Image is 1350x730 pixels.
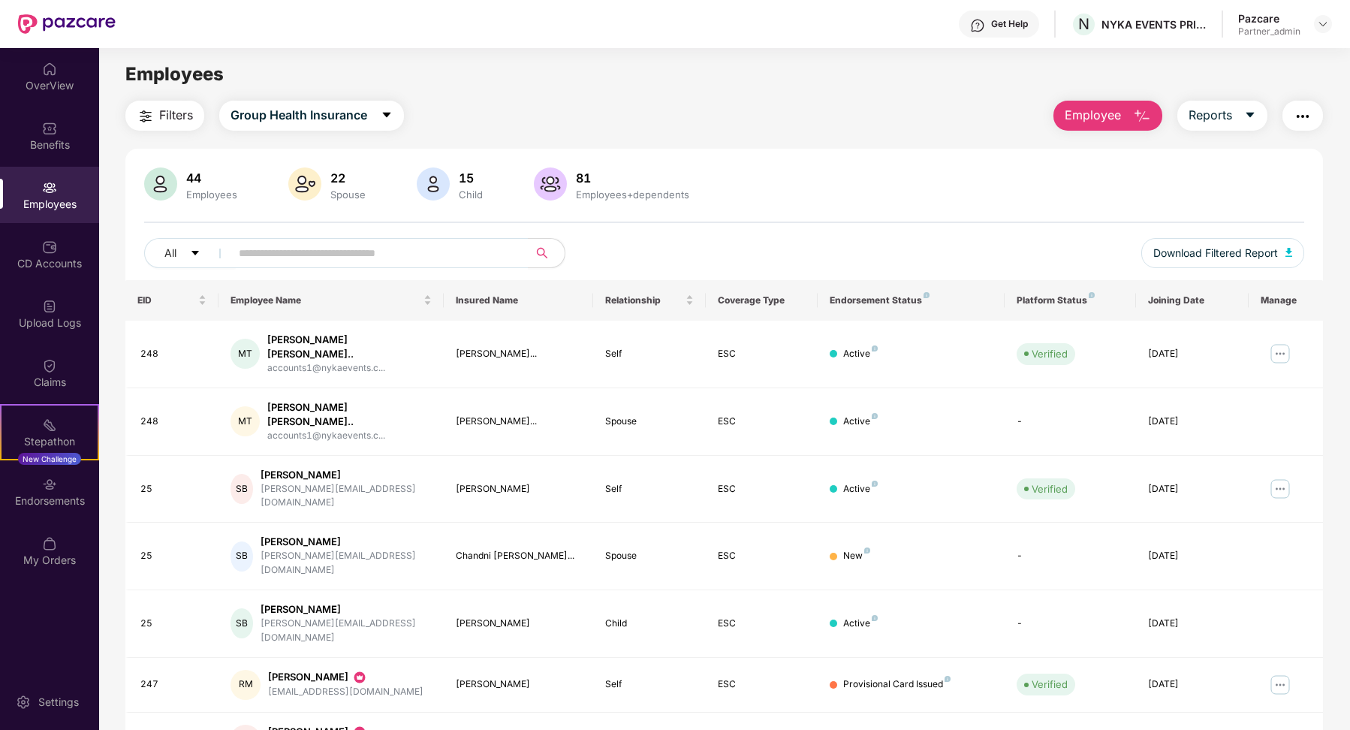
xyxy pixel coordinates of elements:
div: 248 [140,415,207,429]
div: [PERSON_NAME][EMAIL_ADDRESS][DOMAIN_NAME] [261,482,431,511]
img: svg+xml;base64,PHN2ZyB4bWxucz0iaHR0cDovL3d3dy53My5vcmcvMjAwMC9zdmciIHhtbG5zOnhsaW5rPSJodHRwOi8vd3... [144,167,177,201]
div: [PERSON_NAME]... [456,347,581,361]
div: [PERSON_NAME] [261,602,431,617]
div: SB [231,541,253,572]
div: Stepathon [2,434,98,449]
div: Child [605,617,694,631]
div: [DATE] [1148,482,1237,496]
img: svg+xml;base64,PHN2ZyBpZD0iRHJvcGRvd24tMzJ4MzIiIHhtbG5zPSJodHRwOi8vd3d3LnczLm9yZy8yMDAwL3N2ZyIgd2... [1317,18,1329,30]
span: EID [137,294,196,306]
button: Download Filtered Report [1141,238,1305,268]
div: Spouse [327,189,369,201]
img: svg+xml;base64,PHN2ZyBpZD0iSG9tZSIgeG1sbnM9Imh0dHA6Ly93d3cudzMub3JnLzIwMDAvc3ZnIiB3aWR0aD0iMjAiIG... [42,62,57,77]
div: Spouse [605,549,694,563]
div: ESC [718,347,806,361]
img: svg+xml;base64,PHN2ZyB3aWR0aD0iMjAiIGhlaWdodD0iMjAiIHZpZXdCb3g9IjAgMCAyMCAyMCIgZmlsbD0ibm9uZSIgeG... [352,670,367,685]
div: [PERSON_NAME] [268,670,423,685]
span: Download Filtered Report [1153,245,1278,261]
img: svg+xml;base64,PHN2ZyB4bWxucz0iaHR0cDovL3d3dy53My5vcmcvMjAwMC9zdmciIHdpZHRoPSIyNCIgaGVpZ2h0PSIyNC... [137,107,155,125]
div: ESC [718,677,806,692]
div: accounts1@nykaevents.c... [267,361,431,376]
img: manageButton [1268,477,1292,501]
img: manageButton [1268,342,1292,366]
div: [PERSON_NAME] [PERSON_NAME].. [267,333,431,361]
div: 248 [140,347,207,361]
div: Provisional Card Issued [843,677,951,692]
img: svg+xml;base64,PHN2ZyBpZD0iRW1wbG95ZWVzIiB4bWxucz0iaHR0cDovL3d3dy53My5vcmcvMjAwMC9zdmciIHdpZHRoPS... [42,180,57,195]
img: New Pazcare Logo [18,14,116,34]
div: Verified [1032,346,1068,361]
img: svg+xml;base64,PHN2ZyB4bWxucz0iaHR0cDovL3d3dy53My5vcmcvMjAwMC9zdmciIHdpZHRoPSI4IiBoZWlnaHQ9IjgiIH... [864,547,870,554]
img: svg+xml;base64,PHN2ZyB4bWxucz0iaHR0cDovL3d3dy53My5vcmcvMjAwMC9zdmciIHdpZHRoPSI4IiBoZWlnaHQ9IjgiIH... [872,345,878,351]
img: svg+xml;base64,PHN2ZyB4bWxucz0iaHR0cDovL3d3dy53My5vcmcvMjAwMC9zdmciIHdpZHRoPSI4IiBoZWlnaHQ9IjgiIH... [872,481,878,487]
th: Manage [1249,280,1324,321]
span: Relationship [605,294,683,306]
span: Employee Name [231,294,420,306]
div: Endorsement Status [830,294,993,306]
img: svg+xml;base64,PHN2ZyB4bWxucz0iaHR0cDovL3d3dy53My5vcmcvMjAwMC9zdmciIHdpZHRoPSIyNCIgaGVpZ2h0PSIyNC... [1294,107,1312,125]
div: Get Help [991,18,1028,30]
div: 81 [573,170,692,186]
span: search [528,247,557,259]
div: NYKA EVENTS PRIVATE LIMITED [1101,17,1207,32]
img: svg+xml;base64,PHN2ZyBpZD0iU2V0dGluZy0yMHgyMCIgeG1sbnM9Imh0dHA6Ly93d3cudzMub3JnLzIwMDAvc3ZnIiB3aW... [16,695,31,710]
div: Child [456,189,486,201]
td: - [1005,388,1136,456]
div: SB [231,608,253,638]
div: Partner_admin [1238,26,1300,38]
div: [DATE] [1148,617,1237,631]
div: [PERSON_NAME][EMAIL_ADDRESS][DOMAIN_NAME] [261,549,431,578]
div: Chandni [PERSON_NAME]... [456,549,581,563]
div: 15 [456,170,486,186]
div: [PERSON_NAME]... [456,415,581,429]
img: svg+xml;base64,PHN2ZyB4bWxucz0iaHR0cDovL3d3dy53My5vcmcvMjAwMC9zdmciIHdpZHRoPSI4IiBoZWlnaHQ9IjgiIH... [872,615,878,621]
div: 25 [140,482,207,496]
img: svg+xml;base64,PHN2ZyB4bWxucz0iaHR0cDovL3d3dy53My5vcmcvMjAwMC9zdmciIHdpZHRoPSIyMSIgaGVpZ2h0PSIyMC... [42,418,57,433]
div: Active [843,347,878,361]
button: Reportscaret-down [1177,101,1267,131]
span: Reports [1189,106,1232,125]
span: N [1078,15,1089,33]
span: caret-down [381,109,393,122]
span: Group Health Insurance [231,106,367,125]
div: ESC [718,617,806,631]
button: search [528,238,565,268]
div: [PERSON_NAME] [456,677,581,692]
div: accounts1@nykaevents.c... [267,429,431,443]
img: svg+xml;base64,PHN2ZyBpZD0iSGVscC0zMngzMiIgeG1sbnM9Imh0dHA6Ly93d3cudzMub3JnLzIwMDAvc3ZnIiB3aWR0aD... [970,18,985,33]
button: Employee [1053,101,1162,131]
div: MT [231,339,260,369]
div: [PERSON_NAME] [PERSON_NAME].. [267,400,431,429]
div: [PERSON_NAME] [456,617,581,631]
div: [DATE] [1148,677,1237,692]
div: Verified [1032,677,1068,692]
div: Self [605,347,694,361]
div: [DATE] [1148,347,1237,361]
div: Pazcare [1238,11,1300,26]
img: manageButton [1268,673,1292,697]
img: svg+xml;base64,PHN2ZyB4bWxucz0iaHR0cDovL3d3dy53My5vcmcvMjAwMC9zdmciIHhtbG5zOnhsaW5rPSJodHRwOi8vd3... [417,167,450,201]
th: Relationship [593,280,706,321]
th: Coverage Type [706,280,818,321]
div: MT [231,406,260,436]
span: Employee [1065,106,1121,125]
div: Active [843,482,878,496]
div: Spouse [605,415,694,429]
div: Verified [1032,481,1068,496]
span: Filters [159,106,193,125]
div: [DATE] [1148,415,1237,429]
div: 44 [183,170,240,186]
div: Platform Status [1017,294,1124,306]
img: svg+xml;base64,PHN2ZyB4bWxucz0iaHR0cDovL3d3dy53My5vcmcvMjAwMC9zdmciIHdpZHRoPSI4IiBoZWlnaHQ9IjgiIH... [924,292,930,298]
div: SB [231,474,253,504]
div: Active [843,415,878,429]
span: caret-down [1244,109,1256,122]
span: caret-down [190,248,200,260]
div: 22 [327,170,369,186]
div: New Challenge [18,453,81,465]
img: svg+xml;base64,PHN2ZyB4bWxucz0iaHR0cDovL3d3dy53My5vcmcvMjAwMC9zdmciIHhtbG5zOnhsaW5rPSJodHRwOi8vd3... [1285,248,1293,257]
td: - [1005,590,1136,658]
div: Settings [34,695,83,710]
th: Insured Name [444,280,593,321]
div: Employees+dependents [573,189,692,201]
